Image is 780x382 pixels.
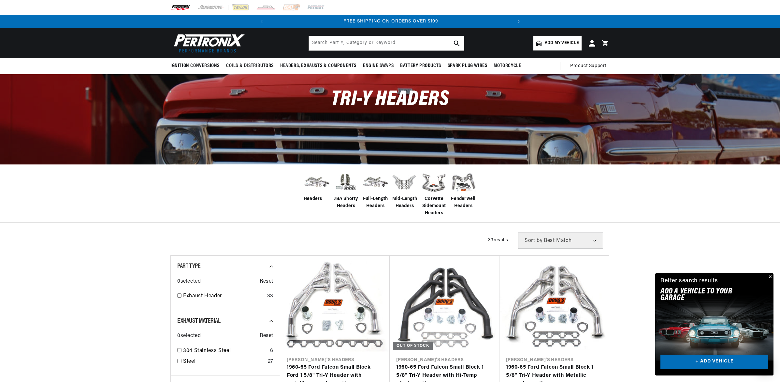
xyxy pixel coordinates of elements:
a: Steel [183,358,265,366]
img: Corvette Sidemount Headers [421,169,447,195]
a: Orders FAQ [7,136,124,146]
a: Exhaust Header [183,292,265,301]
span: Part Type [177,263,200,270]
div: Shipping [7,99,124,105]
span: Battery Products [400,63,441,69]
div: JBA Performance Exhaust [7,72,124,78]
span: Reset [260,277,273,286]
div: 27 [268,358,273,366]
span: JBA Shorty Headers [333,195,359,210]
button: search button [450,36,464,50]
summary: Headers, Exhausts & Components [277,58,360,74]
span: Tri-Y Headers [331,89,449,110]
summary: Engine Swaps [360,58,397,74]
a: Headers Headers [304,169,330,203]
button: Translation missing: en.sections.announcements.previous_announcement [255,15,268,28]
img: Pertronix [170,32,245,54]
div: Payment, Pricing, and Promotions [7,153,124,159]
span: Exhaust Material [177,318,221,324]
span: Motorcycle [494,63,521,69]
a: FAQ [7,55,124,65]
img: JBA Shorty Headers [333,171,359,193]
a: Payment, Pricing, and Promotions FAQ [7,163,124,173]
a: Add my vehicle [533,36,582,50]
span: Product Support [570,63,606,70]
input: Search Part #, Category or Keyword [309,36,464,50]
span: Reset [260,332,273,340]
a: Shipping FAQs [7,109,124,119]
a: Full-Length Headers Full-Length Headers [362,169,388,210]
div: 6 [270,347,273,355]
a: 304 Stainless Steel [183,347,267,355]
summary: Battery Products [397,58,444,74]
button: Close [766,273,773,281]
div: Ignition Products [7,45,124,51]
img: Headers [304,172,330,192]
span: Fenderwell Headers [450,195,476,210]
summary: Product Support [570,58,610,74]
span: Coils & Distributors [226,63,274,69]
span: 0 selected [177,277,201,286]
slideshow-component: Translation missing: en.sections.announcements.announcement_bar [154,15,626,28]
span: Ignition Conversions [170,63,220,69]
div: Announcement [269,18,513,25]
span: Headers [304,195,322,203]
span: Add my vehicle [545,40,579,46]
button: Contact Us [7,174,124,186]
a: POWERED BY ENCHANT [90,188,125,194]
span: Spark Plug Wires [448,63,487,69]
div: 33 [267,292,273,301]
span: Full-Length Headers [362,195,388,210]
button: Translation missing: en.sections.announcements.next_announcement [512,15,525,28]
span: Mid-Length Headers [392,195,418,210]
span: Corvette Sidemount Headers [421,195,447,217]
span: 0 selected [177,332,201,340]
div: Better search results [660,276,718,286]
img: Mid-Length Headers [392,169,418,195]
a: Mid-Length Headers Mid-Length Headers [392,169,418,210]
div: Orders [7,126,124,132]
img: Full-Length Headers [362,172,388,192]
div: 2 of 2 [269,18,513,25]
summary: Coils & Distributors [223,58,277,74]
summary: Ignition Conversions [170,58,223,74]
h2: Add A VEHICLE to your garage [660,288,752,302]
select: Sort by [518,233,603,249]
span: Headers, Exhausts & Components [280,63,356,69]
a: Fenderwell Headers Fenderwell Headers [450,169,476,210]
a: JBA Shorty Headers JBA Shorty Headers [333,169,359,210]
summary: Spark Plug Wires [444,58,491,74]
span: 33 results [488,238,508,243]
span: Sort by [525,238,542,243]
summary: Motorcycle [490,58,524,74]
span: Engine Swaps [363,63,394,69]
a: FAQs [7,82,124,92]
span: FREE SHIPPING ON ORDERS OVER $109 [343,19,438,24]
img: Fenderwell Headers [450,169,476,195]
a: Corvette Sidemount Headers Corvette Sidemount Headers [421,169,447,217]
a: + ADD VEHICLE [660,355,768,369]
